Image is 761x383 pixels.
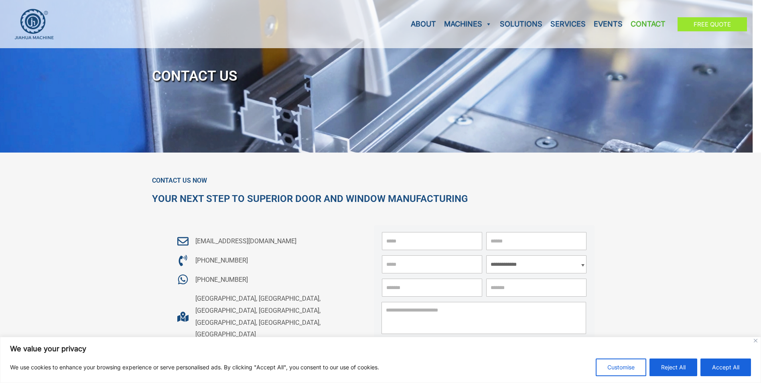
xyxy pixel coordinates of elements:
[486,279,586,297] input: Country
[382,279,482,297] input: Company
[596,359,646,376] button: Customise
[14,8,54,40] img: JH Aluminium Window & Door Processing Machines
[152,177,609,185] h6: Contact Us Now
[152,63,609,89] h1: CONTACT US
[10,363,379,372] p: We use cookies to enhance your browsing experience or serve personalised ads. By clicking "Accept...
[678,17,747,31] a: Free Quote
[382,255,482,273] input: Phone
[193,255,248,267] span: [PHONE_NUMBER]
[382,302,586,334] textarea: Please enter message here
[193,293,346,340] span: [GEOGRAPHIC_DATA], [GEOGRAPHIC_DATA], [GEOGRAPHIC_DATA], [GEOGRAPHIC_DATA], [GEOGRAPHIC_DATA], [G...
[649,359,697,376] button: Reject All
[176,235,346,247] a: [EMAIL_ADDRESS][DOMAIN_NAME]
[193,274,248,286] span: [PHONE_NUMBER]
[700,359,751,376] button: Accept All
[754,339,757,342] img: Close
[176,274,346,286] a: [PHONE_NUMBER]
[486,255,586,273] select: *Machine Type
[152,193,609,205] h2: Your Next Step to Superior Door and Window Manufacturing
[10,344,751,354] p: We value your privacy
[176,255,346,267] a: [PHONE_NUMBER]
[193,235,296,247] span: [EMAIL_ADDRESS][DOMAIN_NAME]
[486,232,586,250] input: *Email
[382,232,482,250] input: *Name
